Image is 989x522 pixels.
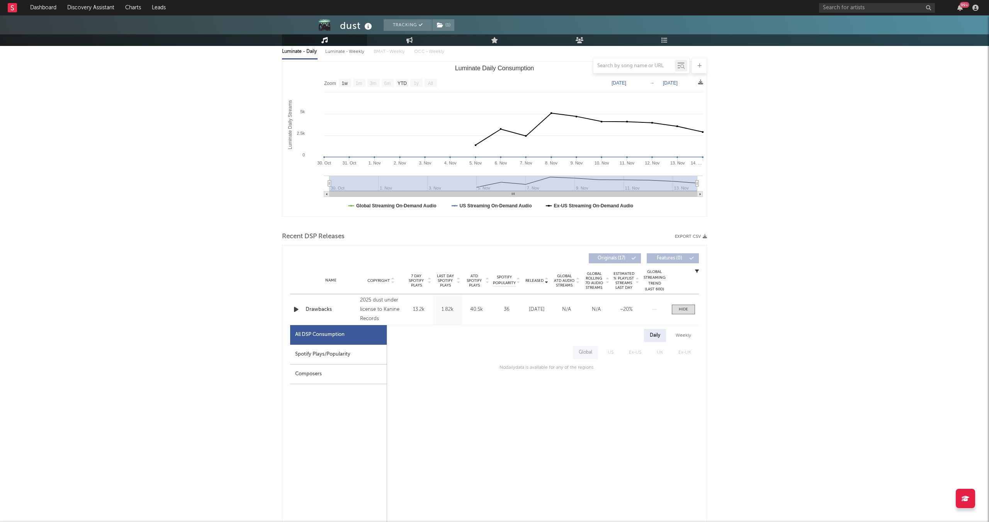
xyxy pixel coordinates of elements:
text: All [428,81,433,86]
button: Tracking [384,19,432,31]
div: Daily [644,329,666,342]
button: (1) [432,19,454,31]
text: 10. Nov [595,161,609,165]
div: All DSP Consumption [295,330,345,339]
input: Search for artists [819,3,935,13]
div: No daily data is available for any of the regions. [492,363,595,372]
span: Originals ( 17 ) [594,256,629,261]
span: ATD Spotify Plays [464,274,484,288]
input: Search by song name or URL [593,63,675,69]
text: US Streaming On-Demand Audio [460,203,532,208]
span: Spotify Popularity [493,275,516,286]
text: 9. Nov [570,161,583,165]
span: Released [525,278,544,283]
text: 3m [370,81,377,86]
text: 6. Nov [494,161,507,165]
div: 40.5k [464,306,489,314]
div: Composers [290,364,387,384]
button: Export CSV [675,234,707,239]
text: 13. Nov [670,161,685,165]
div: ~ 20 % [613,306,639,314]
text: 1y [414,81,419,86]
div: [DATE] [524,306,550,314]
button: 99+ [957,5,963,11]
span: Recent DSP Releases [282,232,345,241]
div: All DSP Consumption [290,325,387,345]
div: Global Streaming Trend (Last 60D) [643,269,666,292]
button: Originals(17) [589,253,641,263]
span: Copyright [367,278,390,283]
text: [DATE] [663,80,678,86]
text: 1m [356,81,362,86]
text: → [650,80,654,86]
div: dust [340,19,374,32]
span: Global Rolling 7D Audio Streams [583,271,605,290]
text: 11. Nov [620,161,634,165]
text: Ex-US Streaming On-Demand Audio [554,203,634,208]
div: 2025 dust under license to Kanine Records [360,296,402,324]
text: 8. Nov [545,161,557,165]
text: Global Streaming On-Demand Audio [356,203,437,208]
text: 14. … [691,161,702,165]
span: 7 Day Spotify Plays [406,274,427,288]
div: Weekly [670,329,697,342]
text: 1. Nov [369,161,381,165]
text: 1w [342,81,348,86]
div: Luminate - Daily [282,45,318,58]
div: Spotify Plays/Popularity [290,345,387,364]
span: Estimated % Playlist Streams Last Day [613,271,634,290]
text: 2. Nov [394,161,406,165]
div: N/A [554,306,579,314]
div: 13.2k [406,306,431,314]
text: 4. Nov [444,161,457,165]
text: 5k [300,109,305,114]
div: N/A [583,306,609,314]
text: 30. Oct [317,161,331,165]
span: Global ATD Audio Streams [554,274,575,288]
text: Zoom [324,81,336,86]
text: 31. Oct [343,161,356,165]
text: 3. Nov [419,161,431,165]
text: 12. Nov [645,161,659,165]
button: Features(0) [647,253,699,263]
div: Luminate - Weekly [325,45,366,58]
text: Luminate Daily Streams [287,100,293,149]
div: 36 [493,306,520,314]
span: Last Day Spotify Plays [435,274,455,288]
text: 0 [302,153,305,157]
text: YTD [398,81,407,86]
svg: Luminate Daily Consumption [282,62,707,216]
text: 2.5k [297,131,305,136]
div: Name [306,278,356,283]
text: 5. Nov [469,161,482,165]
a: Drawbacks [306,306,356,314]
text: 6m [384,81,391,86]
text: [DATE] [612,80,626,86]
span: ( 1 ) [432,19,455,31]
text: 7. Nov [520,161,532,165]
div: 1.82k [435,306,460,314]
div: 99 + [960,2,969,8]
span: Features ( 0 ) [652,256,687,261]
